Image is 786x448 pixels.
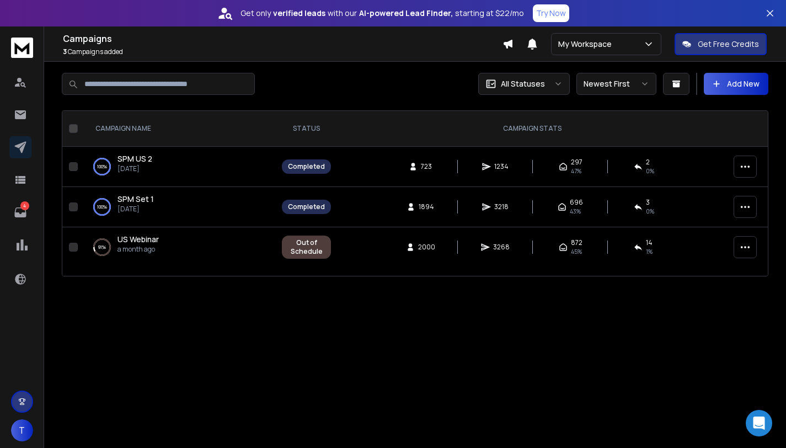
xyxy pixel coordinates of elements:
[11,419,33,441] button: T
[117,205,154,214] p: [DATE]
[419,202,434,211] span: 1894
[418,243,435,252] span: 2000
[493,243,510,252] span: 3268
[570,207,581,216] span: 43 %
[82,187,275,227] td: 100%SPM Set 1[DATE]
[117,194,154,204] span: SPM Set 1
[494,162,509,171] span: 1234
[698,39,759,50] p: Get Free Credits
[117,194,154,205] a: SPM Set 1
[97,161,107,172] p: 100 %
[82,147,275,187] td: 100%SPM US 2[DATE]
[571,238,582,247] span: 872
[746,410,772,436] div: Open Intercom Messenger
[288,162,325,171] div: Completed
[494,202,509,211] span: 3218
[646,158,650,167] span: 2
[9,201,31,223] a: 4
[646,167,654,175] span: 0 %
[117,234,159,245] a: US Webinar
[63,32,502,45] h1: Campaigns
[646,198,650,207] span: 3
[501,78,545,89] p: All Statuses
[646,238,653,247] span: 14
[117,164,152,173] p: [DATE]
[536,8,566,19] p: Try Now
[421,162,432,171] span: 723
[338,111,727,147] th: CAMPAIGN STATS
[117,153,152,164] a: SPM US 2
[288,202,325,211] div: Completed
[20,201,29,210] p: 4
[82,227,275,268] td: 91%US Webinara month ago
[240,8,524,19] p: Get only with our starting at $22/mo
[288,238,325,256] div: Out of Schedule
[63,47,502,56] p: Campaigns added
[11,38,33,58] img: logo
[63,47,67,56] span: 3
[646,247,653,256] span: 1 %
[82,111,275,147] th: CAMPAIGN NAME
[117,245,159,254] p: a month ago
[359,8,453,19] strong: AI-powered Lead Finder,
[571,247,582,256] span: 45 %
[704,73,768,95] button: Add New
[98,242,106,253] p: 91 %
[117,234,159,244] span: US Webinar
[570,198,583,207] span: 696
[675,33,767,55] button: Get Free Credits
[533,4,569,22] button: Try Now
[571,167,581,175] span: 47 %
[97,201,107,212] p: 100 %
[571,158,582,167] span: 297
[275,111,338,147] th: STATUS
[576,73,656,95] button: Newest First
[558,39,616,50] p: My Workspace
[273,8,325,19] strong: verified leads
[646,207,654,216] span: 0 %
